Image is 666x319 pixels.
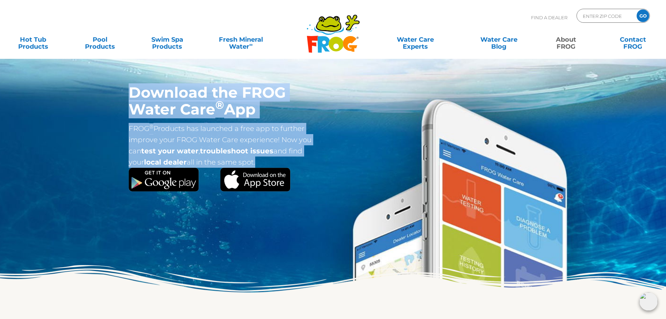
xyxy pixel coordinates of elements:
h1: Download the FROG Water Care App [129,84,312,118]
a: Fresh MineralWater∞ [208,33,273,47]
input: Zip Code Form [582,11,629,21]
p: FROG Products has launched a free app to further improve your FROG Water Care experience! Now you... [129,123,312,168]
strong: local dealer [144,158,187,166]
a: AboutFROG [540,33,592,47]
strong: troubleshoot issues [200,147,273,155]
sup: ® [215,98,224,112]
strong: test your water [141,147,199,155]
img: Google Play [129,168,199,192]
a: Hot TubProducts [7,33,59,47]
a: Swim SpaProducts [141,33,193,47]
a: PoolProducts [74,33,126,47]
sup: ® [149,123,153,130]
a: Water CareExperts [373,33,458,47]
sup: ∞ [249,42,253,47]
img: Apple App Store [220,168,291,192]
p: Find A Dealer [531,9,567,26]
input: GO [637,9,649,22]
a: ContactFROG [607,33,659,47]
a: Water CareBlog [473,33,525,47]
img: openIcon [639,292,658,311]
